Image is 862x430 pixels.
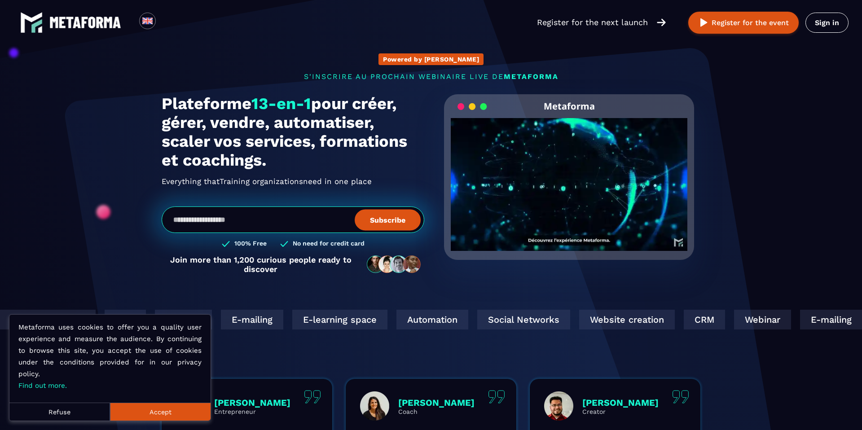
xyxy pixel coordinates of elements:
[544,391,573,421] img: profile
[682,310,724,329] div: CRM
[688,12,799,34] button: Register for the event
[582,408,659,415] p: Creator
[162,174,424,189] h2: Everything that need in one place
[20,11,43,34] img: logo
[364,255,424,274] img: community-people
[214,397,290,408] p: [PERSON_NAME]
[537,16,648,29] p: Register for the next launch
[698,17,709,28] img: play
[142,15,153,26] img: en
[162,255,360,274] p: Join more than 1,200 curious people ready to discover
[657,18,666,27] img: arrow-right
[504,72,559,81] span: METAFORMA
[110,403,211,421] button: Accept
[291,310,386,329] div: E-learning space
[733,310,790,329] div: Webinar
[9,403,110,421] button: Refuse
[799,310,861,329] div: E-mailing
[156,13,178,32] div: Search for option
[234,240,267,248] h3: 100% Free
[293,240,365,248] h3: No need for credit card
[18,321,202,391] p: Metaforma uses cookies to offer you a quality user experience and measure the audience. By contin...
[457,102,487,111] img: loading
[280,240,288,248] img: checked
[476,310,569,329] div: Social Networks
[672,390,689,404] img: quote
[162,94,424,170] h1: Plateforme pour créer, gérer, vendre, automatiser, scaler vos services, formations et coachings.
[383,56,479,63] p: Powered by [PERSON_NAME]
[103,310,145,329] div: CRM
[304,390,321,404] img: quote
[214,408,290,415] p: Entrepreneur
[18,382,67,390] a: Find out more.
[451,118,687,236] video: Your browser does not support the video tag.
[805,13,849,33] a: Sign in
[395,310,467,329] div: Automation
[49,17,121,28] img: logo
[222,240,230,248] img: checked
[544,94,595,118] h2: Metaforma
[488,390,505,404] img: quote
[154,310,211,329] div: Webinar
[162,72,700,81] p: s'inscrire au prochain webinaire live de
[578,310,673,329] div: Website creation
[398,397,475,408] p: [PERSON_NAME]
[398,408,475,415] p: Coach
[582,397,659,408] p: [PERSON_NAME]
[163,17,170,28] input: Search for option
[355,209,421,230] button: Subscribe
[251,94,311,113] span: 13-en-1
[220,310,282,329] div: E-mailing
[360,391,389,421] img: profile
[220,174,303,189] span: Training organizations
